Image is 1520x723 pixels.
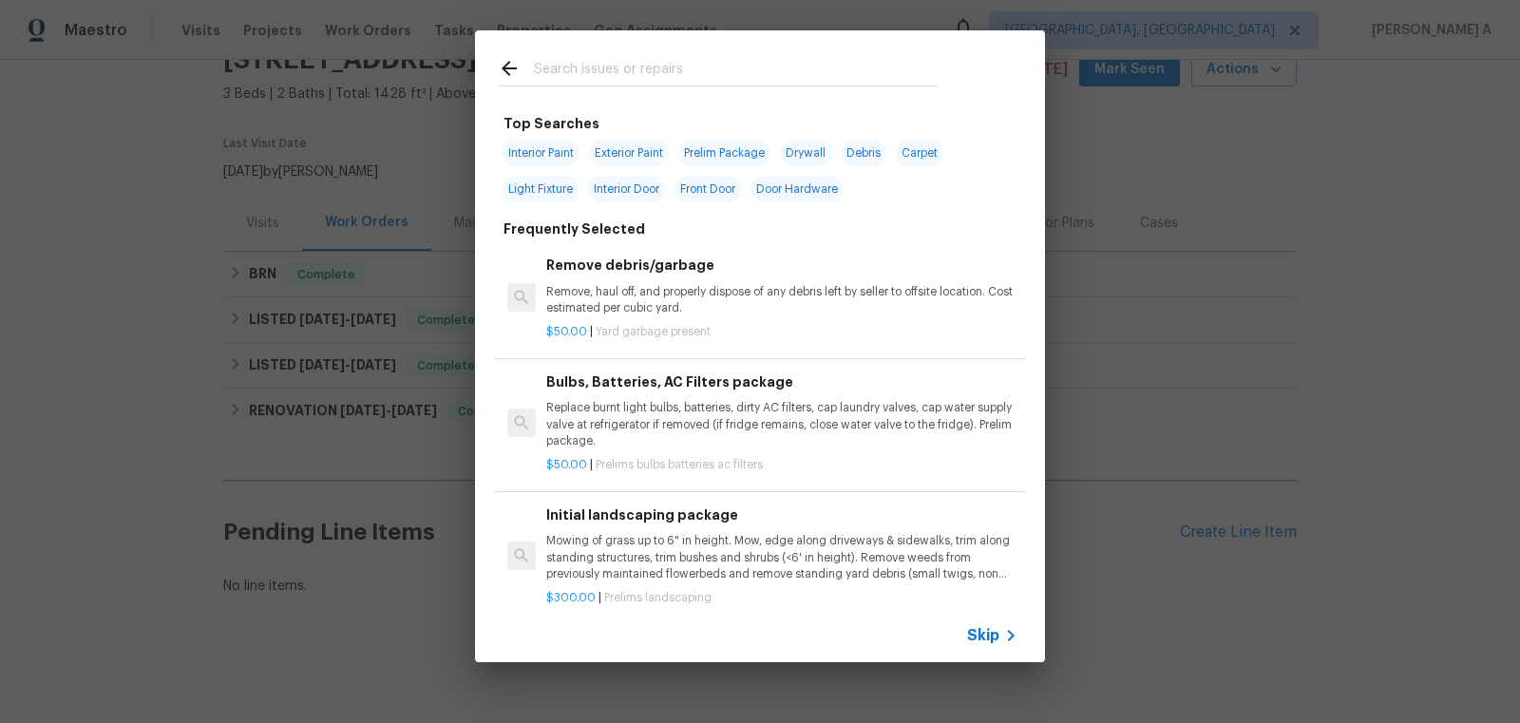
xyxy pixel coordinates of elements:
h6: Remove debris/garbage [546,255,1017,276]
h6: Bulbs, Batteries, AC Filters package [546,371,1017,392]
input: Search issues or repairs [534,57,937,86]
span: Front Door [674,176,741,202]
span: Yard garbage present [596,326,711,337]
p: Replace burnt light bulbs, batteries, dirty AC filters, cap laundry valves, cap water supply valv... [546,400,1017,448]
span: Drywall [780,140,831,166]
p: | [546,324,1017,340]
p: Remove, haul off, and properly dispose of any debris left by seller to offsite location. Cost est... [546,284,1017,316]
span: $50.00 [546,459,587,470]
p: Mowing of grass up to 6" in height. Mow, edge along driveways & sidewalks, trim along standing st... [546,533,1017,581]
h6: Frequently Selected [503,219,645,239]
span: $50.00 [546,326,587,337]
span: Light Fixture [503,176,579,202]
h6: Initial landscaping package [546,504,1017,525]
span: Prelims bulbs batteries ac filters [596,459,763,470]
span: Prelim Package [678,140,770,166]
p: | [546,457,1017,473]
span: Carpet [896,140,943,166]
h6: Top Searches [503,113,599,134]
span: $300.00 [546,592,596,603]
span: Interior Door [588,176,665,202]
span: Skip [967,626,999,645]
p: | [546,590,1017,606]
span: Prelims landscaping [604,592,712,603]
span: Interior Paint [503,140,579,166]
span: Debris [841,140,886,166]
span: Exterior Paint [589,140,669,166]
span: Door Hardware [750,176,844,202]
